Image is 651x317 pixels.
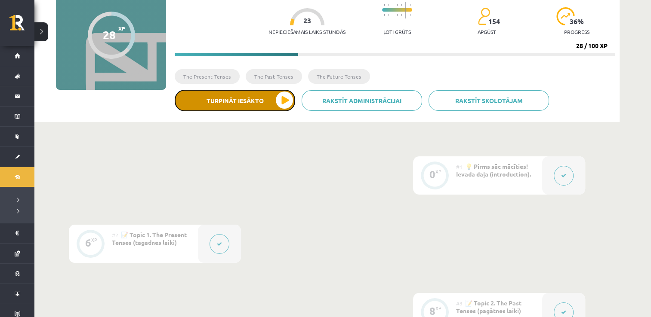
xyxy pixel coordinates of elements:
li: The Present Tenses [175,69,240,84]
div: XP [91,238,97,242]
a: Rakstīt administrācijai [302,90,422,111]
p: progress [564,29,589,35]
img: icon-short-line-57e1e144782c952c97e751825c79c345078a6d821885a25fce030b3d8c18986b.svg [392,4,393,6]
button: Turpināt iesākto [175,90,295,111]
img: students-c634bb4e5e11cddfef0936a35e636f08e4e9abd3cc4e673bd6f9a4125e45ecb1.svg [478,7,490,25]
p: apgūst [478,29,496,35]
span: #1 [456,163,463,170]
img: icon-long-line-d9ea69661e0d244f92f715978eff75569469978d946b2353a9bb055b3ed8787d.svg [405,2,406,18]
span: 23 [303,17,311,24]
p: Nepieciešamais laiks stundās [268,29,346,35]
span: 💡 Pirms sāc mācīties! Ievada daļa (introduction). [456,162,531,178]
a: Rakstīt skolotājam [429,90,549,111]
div: 6 [85,239,91,247]
span: #2 [112,232,118,238]
img: icon-short-line-57e1e144782c952c97e751825c79c345078a6d821885a25fce030b3d8c18986b.svg [388,14,389,16]
span: 📝 Topic 2. The Past Tenses (pagātnes laiki) [456,299,521,314]
span: #3 [456,300,463,307]
img: icon-short-line-57e1e144782c952c97e751825c79c345078a6d821885a25fce030b3d8c18986b.svg [388,4,389,6]
span: 📝 Topic 1. The Present Tenses (tagadnes laiki) [112,231,187,246]
div: XP [435,306,441,311]
li: The Past Tenses [246,69,302,84]
span: 36 % [570,18,584,25]
img: icon-short-line-57e1e144782c952c97e751825c79c345078a6d821885a25fce030b3d8c18986b.svg [397,4,398,6]
img: icon-short-line-57e1e144782c952c97e751825c79c345078a6d821885a25fce030b3d8c18986b.svg [397,14,398,16]
img: icon-short-line-57e1e144782c952c97e751825c79c345078a6d821885a25fce030b3d8c18986b.svg [410,4,410,6]
div: 8 [429,307,435,315]
div: 0 [429,171,435,178]
img: icon-short-line-57e1e144782c952c97e751825c79c345078a6d821885a25fce030b3d8c18986b.svg [410,14,410,16]
li: The Future Tenses [308,69,370,84]
a: Rīgas 1. Tālmācības vidusskola [9,15,34,37]
div: XP [435,169,441,174]
img: icon-short-line-57e1e144782c952c97e751825c79c345078a6d821885a25fce030b3d8c18986b.svg [401,4,402,6]
span: XP [118,25,125,31]
img: icon-short-line-57e1e144782c952c97e751825c79c345078a6d821885a25fce030b3d8c18986b.svg [392,14,393,16]
img: icon-short-line-57e1e144782c952c97e751825c79c345078a6d821885a25fce030b3d8c18986b.svg [401,14,402,16]
div: 28 [103,28,116,41]
span: 154 [488,18,500,25]
img: icon-progress-161ccf0a02000e728c5f80fcf4c31c7af3da0e1684b2b1d7c360e028c24a22f1.svg [556,7,575,25]
p: Ļoti grūts [383,29,411,35]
